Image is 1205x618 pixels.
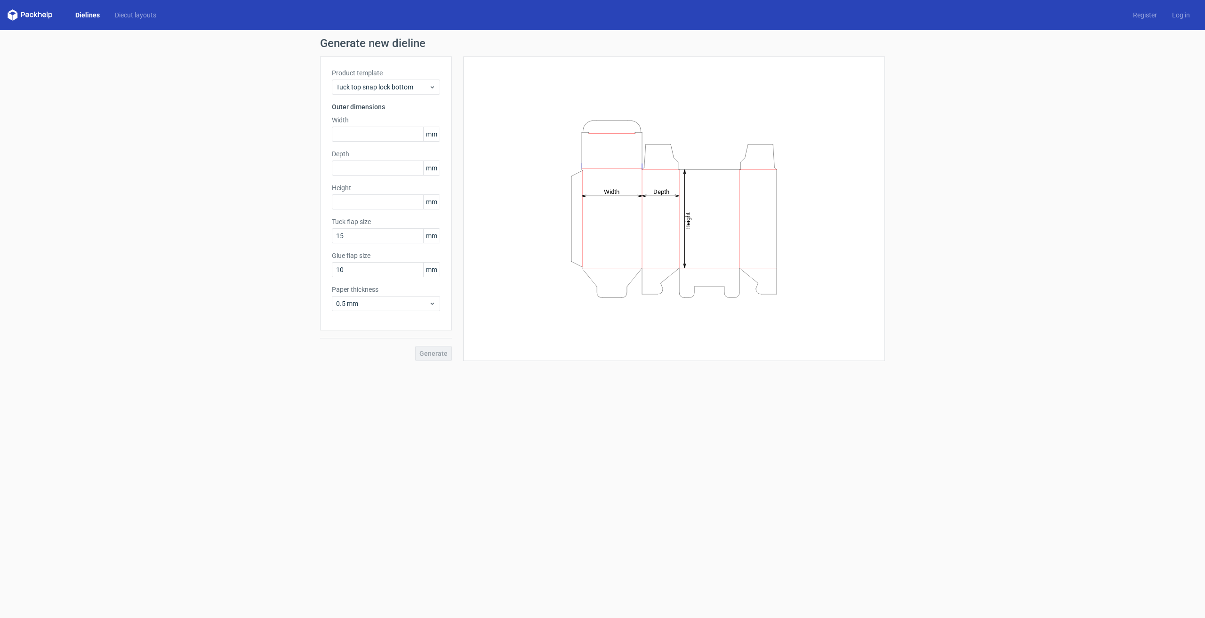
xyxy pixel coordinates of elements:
span: mm [423,229,440,243]
h3: Outer dimensions [332,102,440,112]
tspan: Height [684,212,691,229]
span: mm [423,161,440,175]
label: Tuck flap size [332,217,440,226]
a: Log in [1165,10,1197,20]
span: mm [423,195,440,209]
a: Register [1125,10,1165,20]
a: Dielines [68,10,107,20]
label: Glue flap size [332,251,440,260]
span: mm [423,127,440,141]
span: mm [423,263,440,277]
label: Depth [332,149,440,159]
label: Product template [332,68,440,78]
label: Paper thickness [332,285,440,294]
span: Tuck top snap lock bottom [336,82,429,92]
tspan: Depth [653,188,669,195]
tspan: Width [604,188,619,195]
a: Diecut layouts [107,10,164,20]
span: 0.5 mm [336,299,429,308]
label: Width [332,115,440,125]
h1: Generate new dieline [320,38,885,49]
label: Height [332,183,440,193]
